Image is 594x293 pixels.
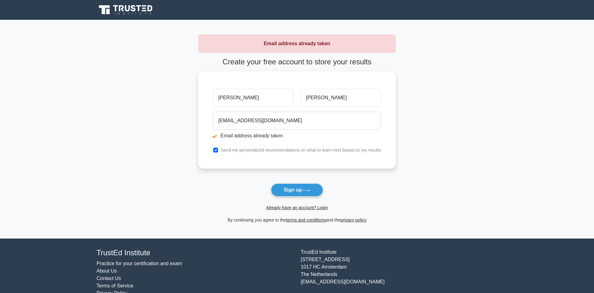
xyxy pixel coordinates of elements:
[97,261,182,266] a: Practice for your certification and exam
[221,148,381,153] label: Send me personalized recommendations on what to learn next based on my results
[97,248,293,257] h4: TrustEd Institute
[213,112,381,130] input: Email
[195,216,400,224] div: By continuing you agree to the and the
[264,41,330,46] strong: Email address already taken
[271,183,323,196] button: Sign up
[213,89,293,107] input: First name
[341,218,367,222] a: privacy policy
[97,276,121,281] a: Contact Us
[301,89,381,107] input: Last name
[213,132,381,140] li: Email address already taken
[198,58,396,67] h4: Create your free account to store your results
[286,218,326,222] a: terms and conditions
[97,283,133,288] a: Terms of Service
[97,268,117,274] a: About Us
[266,205,328,210] a: Already have an account? Login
